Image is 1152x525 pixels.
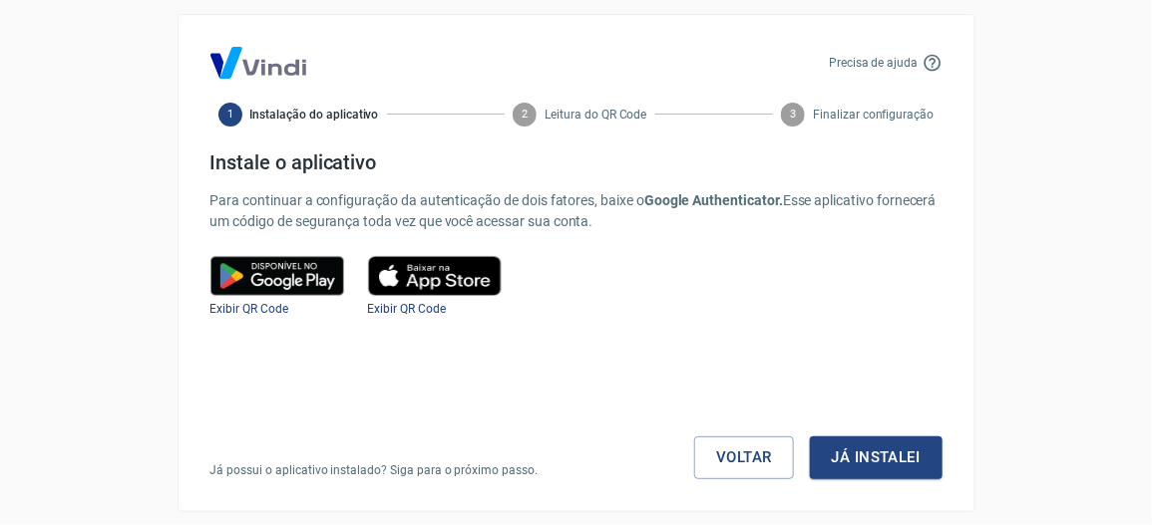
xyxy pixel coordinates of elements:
img: play [368,256,502,296]
text: 2 [522,108,528,121]
p: Para continuar a configuração da autenticação de dois fatores, baixe o Esse aplicativo fornecerá ... [210,190,943,232]
span: Leitura do QR Code [545,106,646,124]
p: Já possui o aplicativo instalado? Siga para o próximo passo. [210,461,539,479]
a: Exibir QR Code [210,302,288,316]
span: Instalação do aplicativo [250,106,379,124]
span: Finalizar configuração [813,106,934,124]
a: Voltar [694,436,794,478]
p: Precisa de ajuda [829,54,918,72]
button: Já instalei [810,436,943,478]
img: google play [210,256,344,296]
b: Google Authenticator. [644,192,783,208]
text: 3 [790,108,796,121]
text: 1 [227,108,233,121]
img: Logo Vind [210,47,306,79]
h4: Instale o aplicativo [210,150,943,174]
a: Exibir QR Code [368,302,446,316]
